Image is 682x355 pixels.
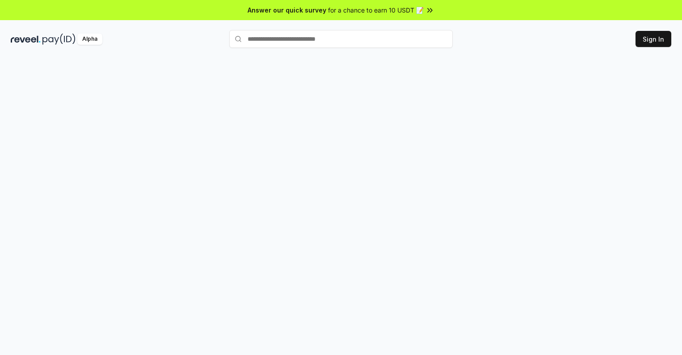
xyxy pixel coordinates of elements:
[77,34,102,45] div: Alpha
[11,34,41,45] img: reveel_dark
[248,5,326,15] span: Answer our quick survey
[328,5,424,15] span: for a chance to earn 10 USDT 📝
[636,31,671,47] button: Sign In
[42,34,76,45] img: pay_id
